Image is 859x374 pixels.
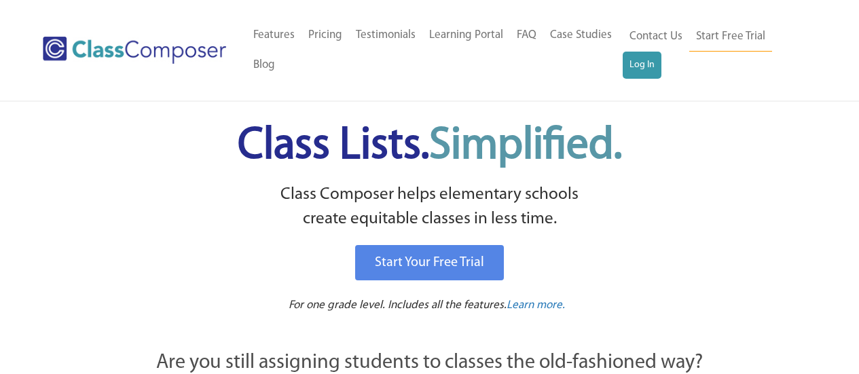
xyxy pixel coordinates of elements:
[507,299,565,311] span: Learn more.
[301,20,349,50] a: Pricing
[429,124,622,168] span: Simplified.
[238,124,622,168] span: Class Lists.
[422,20,510,50] a: Learning Portal
[507,297,565,314] a: Learn more.
[246,20,301,50] a: Features
[355,245,504,280] a: Start Your Free Trial
[246,50,282,80] a: Blog
[623,22,806,79] nav: Header Menu
[349,20,422,50] a: Testimonials
[289,299,507,311] span: For one grade level. Includes all the features.
[689,22,772,52] a: Start Free Trial
[510,20,543,50] a: FAQ
[543,20,619,50] a: Case Studies
[81,183,778,232] p: Class Composer helps elementary schools create equitable classes in less time.
[246,20,623,80] nav: Header Menu
[623,52,661,79] a: Log In
[375,256,484,269] span: Start Your Free Trial
[43,37,226,64] img: Class Composer
[623,22,689,52] a: Contact Us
